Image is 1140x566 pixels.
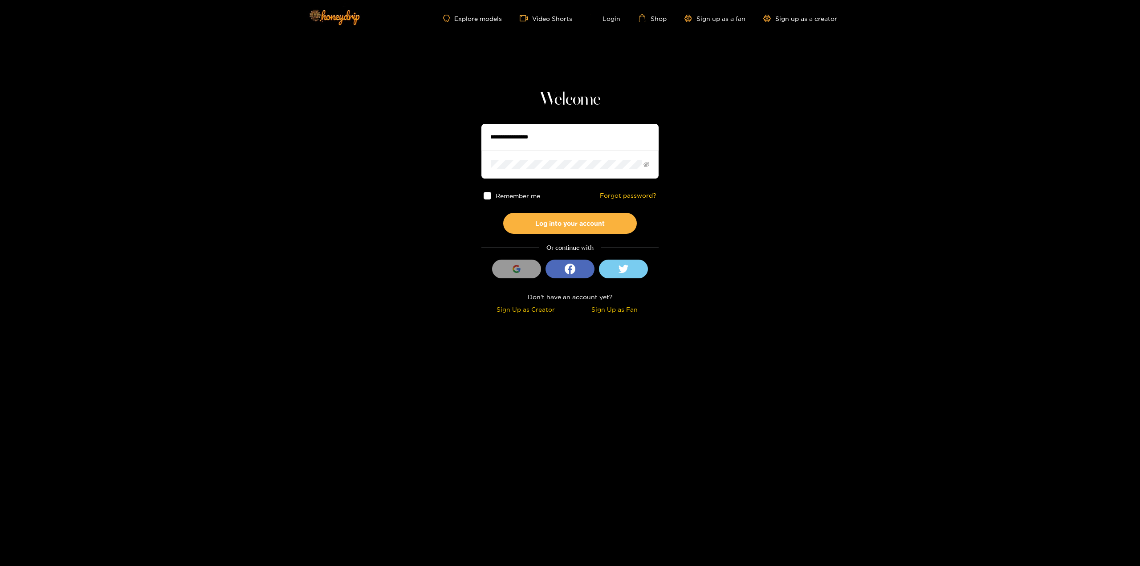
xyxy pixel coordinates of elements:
a: Video Shorts [520,14,572,22]
div: Sign Up as Fan [572,304,656,314]
h1: Welcome [481,89,659,110]
a: Login [590,14,620,22]
a: Explore models [443,15,502,22]
a: Sign up as a fan [684,15,745,22]
div: Or continue with [481,243,659,253]
a: Forgot password? [600,192,656,200]
a: Sign up as a creator [763,15,837,22]
div: Don't have an account yet? [481,292,659,302]
span: Remember me [496,192,540,199]
a: Shop [638,14,667,22]
span: video-camera [520,14,532,22]
div: Sign Up as Creator [484,304,568,314]
button: Log into your account [503,213,637,234]
span: eye-invisible [643,162,649,167]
